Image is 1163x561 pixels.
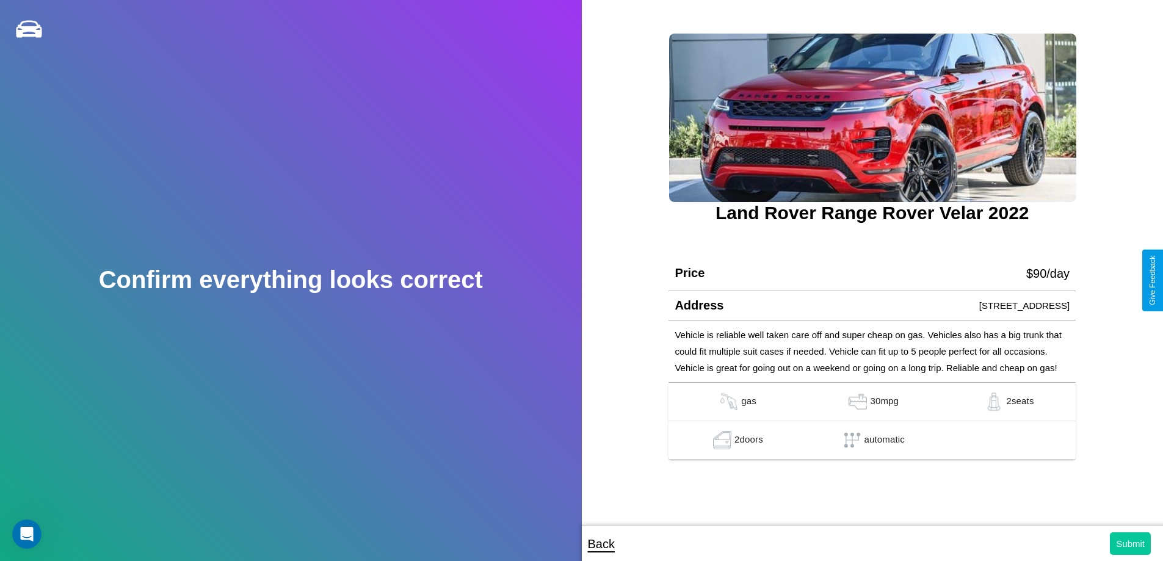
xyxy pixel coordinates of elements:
[675,266,705,280] h4: Price
[864,431,905,449] p: automatic
[668,203,1076,223] h3: Land Rover Range Rover Velar 2022
[675,327,1070,376] p: Vehicle is reliable well taken care off and super cheap on gas. Vehicles also has a big trunk tha...
[99,266,483,294] h2: Confirm everything looks correct
[741,393,756,411] p: gas
[1110,532,1151,555] button: Submit
[675,299,723,313] h4: Address
[668,383,1076,460] table: simple table
[979,297,1070,314] p: [STREET_ADDRESS]
[717,393,741,411] img: gas
[870,393,899,411] p: 30 mpg
[588,533,615,555] p: Back
[1006,393,1034,411] p: 2 seats
[12,519,42,549] iframe: Intercom live chat
[710,431,734,449] img: gas
[846,393,870,411] img: gas
[982,393,1006,411] img: gas
[1026,262,1070,284] p: $ 90 /day
[1148,256,1157,305] div: Give Feedback
[734,431,763,449] p: 2 doors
